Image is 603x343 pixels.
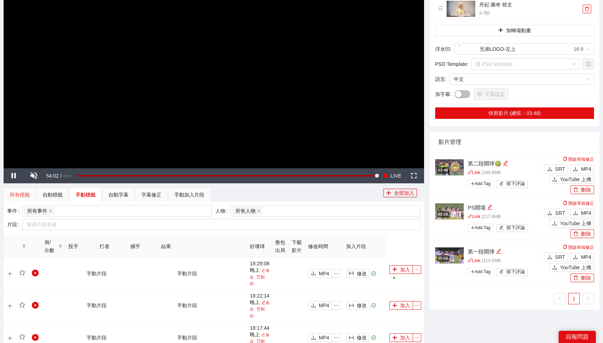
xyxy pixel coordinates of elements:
span: 修改 [357,301,367,309]
button: plus加入 [389,301,413,310]
span: ellipsis [332,271,340,276]
span: copy [563,201,567,205]
span: copy [563,157,567,161]
span: edit [499,225,504,231]
span: MP4 [319,301,329,309]
button: 展開行 [7,271,13,277]
span: 浮水印 : [435,45,452,53]
span: 54:02 [46,173,59,179]
button: setting [583,58,594,70]
h4: 丹妃 圖奇 韓文 [479,1,581,9]
button: 快剪影片 (總長：03:48) [435,107,594,119]
button: column-width修改 [346,333,370,342]
span: download [547,166,552,172]
span: download [573,255,578,260]
span: link [468,170,472,175]
span: filter [22,244,26,248]
button: edit留下評論 [496,268,528,276]
span: ellipsis [413,335,421,340]
span: 修改 [357,334,367,342]
span: play-circle [32,270,39,277]
span: plus [392,335,397,341]
div: 手動片段 [68,334,125,342]
span: delete [257,339,261,343]
th: 加入片段 [343,236,386,257]
span: plus [471,226,475,230]
span: filter [58,244,63,248]
span: 修改 [357,270,367,277]
span: close [257,209,261,213]
button: edit留下評論 [496,224,528,232]
span: filter [20,244,28,248]
span: download [547,255,552,260]
span: YouTube 上傳 [560,264,591,271]
li: 上一頁 [554,293,565,304]
span: upload [552,177,557,183]
span: edit [487,204,492,210]
a: 修改 [250,300,269,311]
span: star [19,270,25,276]
button: column-width修改 [346,301,370,310]
span: delete [573,187,578,193]
span: 中文 [454,74,590,84]
span: play-circle [32,334,39,341]
span: plus [498,28,503,33]
span: play-circle [32,302,39,309]
span: check-circle [371,335,376,340]
button: downloadMP4 [570,165,594,173]
button: edit留下評論 [496,180,528,188]
span: 局/分數 [44,238,55,254]
button: 展開行 [7,335,13,341]
span: edit [261,333,265,337]
span: download [311,271,316,276]
div: 手動片段 [130,301,244,309]
span: ellipsis [413,267,421,272]
span: column-width [349,303,354,309]
span: edit [499,269,504,275]
div: 第二段開球🥝 [468,159,542,168]
button: Pause [4,168,24,183]
div: 影片管理 [438,132,591,152]
button: downloadMP4 [308,269,332,278]
span: check-circle [371,303,376,308]
span: star [19,334,25,340]
span: / [60,173,62,179]
a: 開啟草稿修正 [563,157,594,162]
div: 手動片段 [68,270,125,277]
button: Unmute [24,168,44,183]
div: 第一段開球 [468,247,542,256]
label: 事件 [7,205,22,217]
p: | 194.9 MB [468,169,542,177]
span: ellipsis [332,303,340,308]
div: 18:29:08 晚上 [250,260,269,286]
span: check-circle [371,271,376,276]
img: 6f0e98f9-4510-456d-ae12-1de129e93b0e.jpg [435,159,464,175]
button: Seek to live, currently playing live [380,168,404,183]
span: column-width [349,271,354,276]
div: 編輯 [496,247,501,256]
button: plus加入 [389,333,413,342]
button: right [583,293,594,304]
span: -:-:- [63,173,71,179]
div: PS開場 [468,203,542,212]
th: 捕手 [127,236,158,257]
button: plus加入 [389,265,413,274]
span: MP4 [319,270,329,277]
button: uploadYouTube 上傳 [549,263,594,272]
span: link [468,258,472,263]
div: 回報問題 [559,331,596,343]
span: download [311,303,316,309]
span: 所有事件 [27,207,47,215]
a: 開啟草稿修正 [563,201,594,206]
button: Fullscreen [404,168,424,183]
label: 片段 [7,219,22,230]
span: edit [261,300,265,304]
span: close [49,209,52,213]
span: YouTube 上傳 [560,219,591,227]
th: 修改時間 [305,236,343,257]
span: right [586,296,590,301]
div: 自動字幕 [108,191,128,199]
button: ellipsis [413,301,421,310]
button: column-width修改 [346,269,370,278]
div: 手動標籤 [76,191,96,199]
